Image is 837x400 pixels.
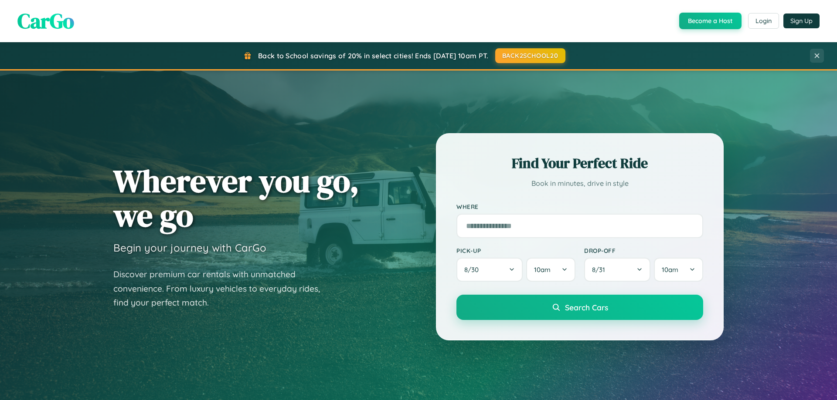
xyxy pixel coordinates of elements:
span: 8 / 30 [464,266,483,274]
span: CarGo [17,7,74,35]
h1: Wherever you go, we go [113,164,359,232]
span: Back to School savings of 20% in select cities! Ends [DATE] 10am PT. [258,51,488,60]
span: 8 / 31 [592,266,609,274]
button: Become a Host [679,13,742,29]
button: BACK2SCHOOL20 [495,48,565,63]
p: Discover premium car rentals with unmatched convenience. From luxury vehicles to everyday rides, ... [113,267,331,310]
h2: Find Your Perfect Ride [456,154,703,173]
button: Sign Up [783,13,820,28]
button: 10am [526,258,575,282]
label: Where [456,203,703,210]
button: Search Cars [456,295,703,320]
p: Book in minutes, drive in style [456,177,703,190]
label: Pick-up [456,247,575,254]
button: 8/31 [584,258,650,282]
span: 10am [534,266,551,274]
label: Drop-off [584,247,703,254]
button: 8/30 [456,258,523,282]
button: Login [748,13,779,29]
span: 10am [662,266,678,274]
h3: Begin your journey with CarGo [113,241,266,254]
button: 10am [654,258,703,282]
span: Search Cars [565,303,608,312]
